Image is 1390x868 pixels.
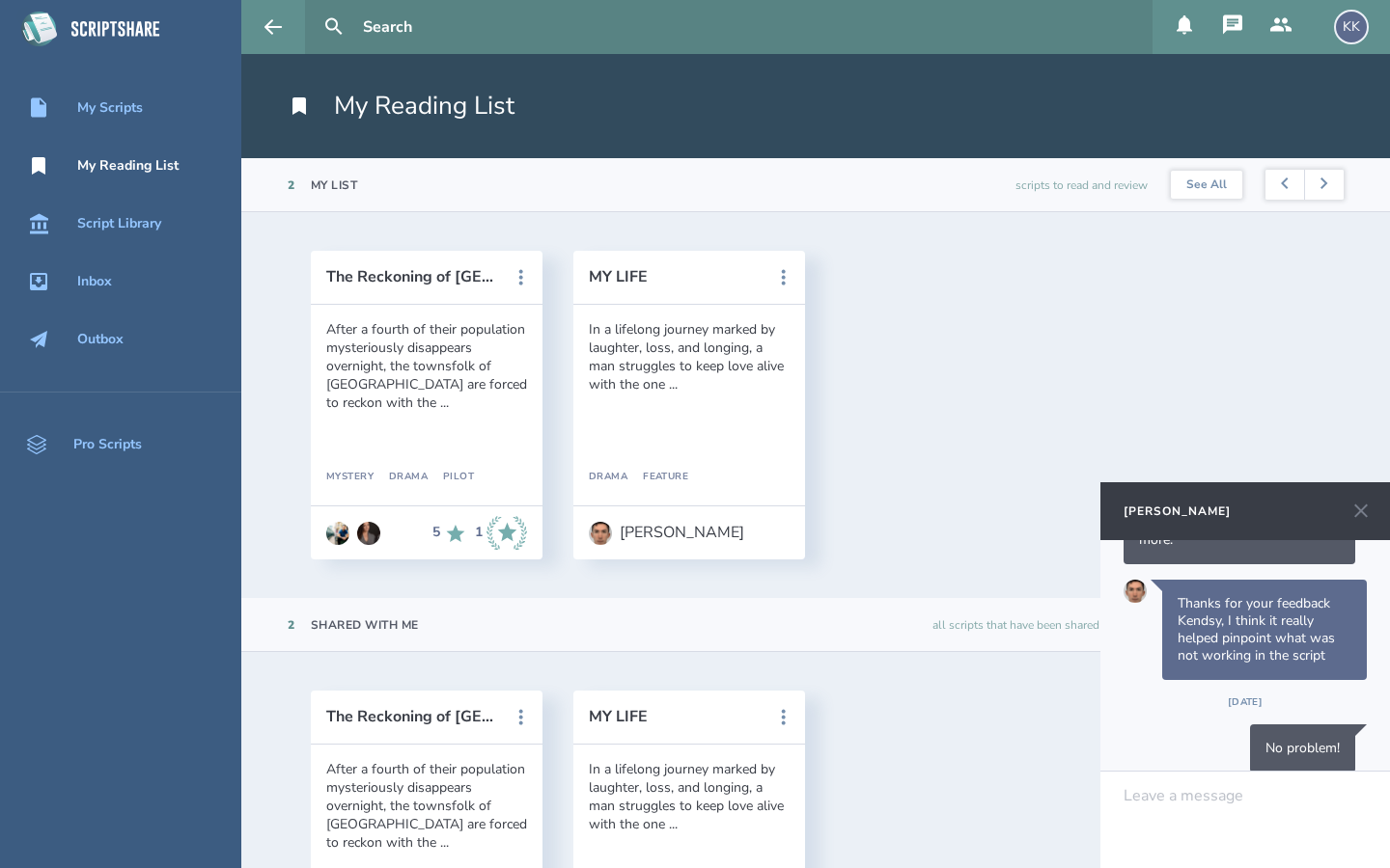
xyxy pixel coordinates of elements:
[589,472,627,483] div: Drama
[326,522,349,545] img: user_1673573717-crop.jpg
[311,177,358,193] div: My List
[288,177,295,193] div: 2
[77,332,124,347] div: Outbox
[77,216,161,231] div: Script Library
[1250,724,1355,773] div: Message sent on Wednesday, September 17, 2025 at 1:07:17 PM
[1015,158,1148,211] div: scripts to read and review
[589,708,763,725] button: MY LIFE
[311,617,419,633] div: Shared With Me
[432,525,440,540] div: 5
[428,472,474,483] div: Pilot
[1171,171,1242,200] button: See All
[589,760,790,833] div: In a lifelong journey marked by laughter, loss, and longing, a man struggles to keep love alive w...
[589,320,790,393] div: In a lifelong journey marked by laughter, loss, and longing, a man struggles to keep love alive w...
[1124,570,1147,612] a: Go to Louis Delassault's profile
[1124,695,1367,709] div: [DATE]
[1334,10,1369,44] div: KK
[357,522,380,545] img: user_1604966854-crop.jpg
[589,512,744,555] a: [PERSON_NAME]
[1124,503,1231,519] div: [PERSON_NAME]
[620,524,744,541] div: [PERSON_NAME]
[73,437,142,452] div: Pro Scripts
[1124,580,1147,603] img: user_1756948650-crop.jpg
[326,320,527,412] div: After a fourth of their population mysteriously disappears overnight, the townsfolk of [GEOGRAPHI...
[589,522,612,545] img: user_1756948650-crop.jpg
[589,268,763,285] button: MY LIFE
[1124,787,1243,804] div: Leave a message
[475,525,483,540] div: 1
[77,100,143,116] div: My Scripts
[326,472,374,483] div: Mystery
[326,268,500,285] button: The Reckoning of [GEOGRAPHIC_DATA]
[475,516,527,551] div: 1 Industry Recommends
[326,760,527,852] div: After a fourth of their population mysteriously disappears overnight, the townsfolk of [GEOGRAPHI...
[77,158,179,174] div: My Reading List
[77,274,112,289] div: Inbox
[326,708,500,725] button: The Reckoning of [GEOGRAPHIC_DATA]
[374,472,428,483] div: Drama
[288,617,295,633] div: 2
[1162,580,1367,680] div: Message sent on Tuesday, September 16, 2025 at 8:01:57 PM
[288,89,514,123] h1: My Reading List
[627,472,688,483] div: Feature
[432,516,467,551] div: 5 Recommends
[932,598,1148,651] div: all scripts that have been shared with you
